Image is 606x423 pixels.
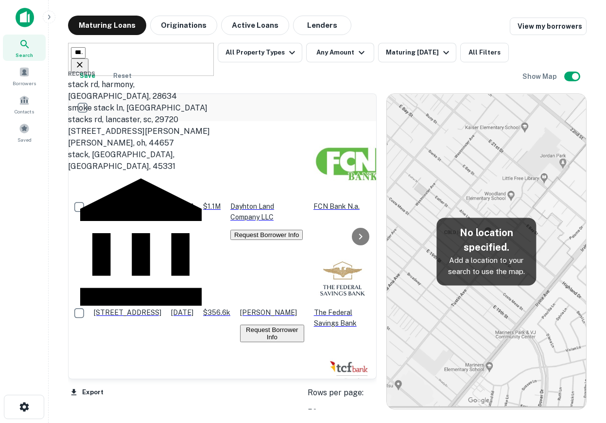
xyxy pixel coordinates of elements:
[3,63,46,89] a: Borrowers
[16,51,33,59] span: Search
[230,230,303,240] button: Request Borrower Info
[378,43,456,62] button: Maturing [DATE]
[3,91,46,117] a: Contacts
[387,94,586,409] img: map-placeholder.webp
[444,225,528,255] h5: No location specified.
[522,71,558,82] h6: Show Map
[68,149,214,172] div: stack, [GEOGRAPHIC_DATA], [GEOGRAPHIC_DATA], 45331
[68,71,95,76] span: Records
[16,8,34,27] img: capitalize-icon.png
[94,307,161,318] p: [STREET_ADDRESS]
[313,126,388,201] img: picture
[68,114,214,126] div: stacks rd, lancaster, sc, 29720
[68,16,146,35] button: Maturing Loans
[314,250,371,307] img: picture
[510,18,587,35] a: View my borrowers
[68,385,106,400] button: Export
[460,43,509,62] button: All Filters
[308,406,377,418] div: 50
[203,307,230,318] p: $356.6k
[306,43,374,62] button: Any Amount
[329,352,371,394] img: picture
[3,35,46,61] a: Search
[150,16,217,35] button: Originations
[15,108,34,115] span: Contacts
[221,16,289,35] button: Active Loans
[308,387,377,399] p: Rows per page:
[293,16,351,35] button: Lenders
[240,307,304,318] p: [PERSON_NAME]
[17,136,32,144] span: Saved
[230,201,304,222] p: Dayhton Land Company LLC
[68,102,214,114] div: smoke stack ln, [GEOGRAPHIC_DATA]
[3,119,46,146] a: Saved
[557,345,606,392] iframe: Chat Widget
[240,325,304,342] button: Request Borrower Info
[218,43,302,62] button: All Property Types
[13,79,36,87] span: Borrowers
[314,250,371,329] div: The Federal Savings Bank
[444,255,528,277] p: Add a location to your search to use the map.
[68,79,214,102] div: stack rd, harmony, [GEOGRAPHIC_DATA], 28634
[68,137,214,149] div: [PERSON_NAME], oh, 44657
[71,58,88,73] button: Clear
[68,126,214,137] div: [STREET_ADDRESS][PERSON_NAME]
[313,126,388,212] div: FCN Bank N.a.
[386,47,452,58] div: Maturing [DATE]
[171,307,193,318] p: [DATE]
[329,352,371,405] div: TCF Bank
